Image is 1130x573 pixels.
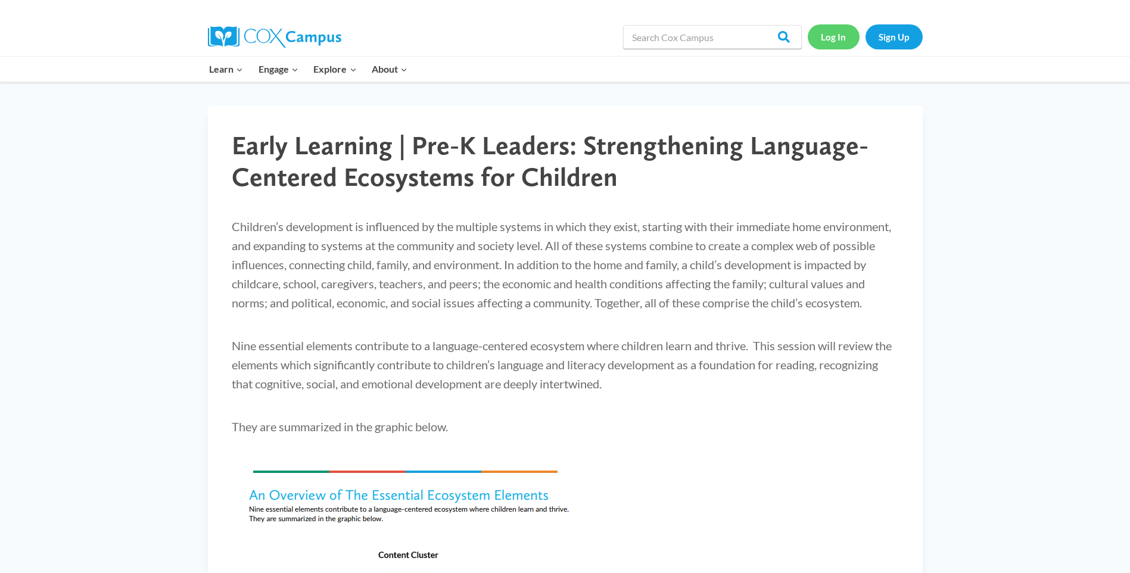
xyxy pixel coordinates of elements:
[251,57,306,82] button: Child menu of Engage
[306,57,365,82] button: Child menu of Explore
[808,24,923,49] nav: Secondary Navigation
[232,336,899,393] p: Nine essential elements contribute to a language-centered ecosystem where children learn and thri...
[202,57,415,82] nav: Primary Navigation
[808,24,860,49] a: Log In
[866,24,923,49] a: Sign Up
[623,25,802,49] input: Search Cox Campus
[232,130,899,193] h1: Early Learning | Pre-K Leaders: Strengthening Language-Centered Ecosystems for Children
[202,57,251,82] button: Child menu of Learn
[208,26,341,48] img: Cox Campus
[232,217,899,312] p: Children’s development is influenced by the multiple systems in which they exist, starting with t...
[232,417,899,436] p: They are summarized in the graphic below.
[364,57,415,82] button: Child menu of About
